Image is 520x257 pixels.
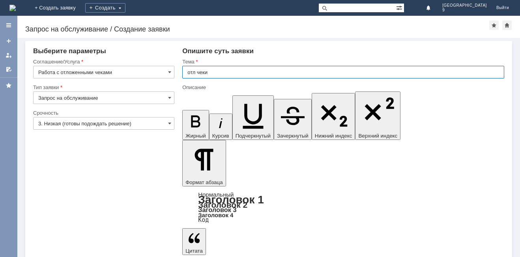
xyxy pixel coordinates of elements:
[198,206,236,213] a: Заголовок 3
[182,47,254,55] span: Опишите суть заявки
[396,4,404,11] span: Расширенный поиск
[182,192,504,223] div: Формат абзаца
[182,59,503,64] div: Тема
[236,133,271,139] span: Подчеркнутый
[185,248,203,254] span: Цитата
[277,133,309,139] span: Зачеркнутый
[442,3,487,8] span: [GEOGRAPHIC_DATA]
[198,191,234,198] a: Нормальный
[33,85,173,90] div: Тип заявки
[489,20,499,30] div: Добавить в избранное
[182,110,209,140] button: Жирный
[9,5,16,11] a: Перейти на домашнюю страницу
[25,25,489,33] div: Запрос на обслуживание / Создание заявки
[312,93,355,140] button: Нижний индекс
[209,114,232,140] button: Курсив
[355,91,400,140] button: Верхний индекс
[198,194,264,206] a: Заголовок 1
[198,216,209,223] a: Код
[182,140,226,186] button: Формат абзаца
[198,200,247,209] a: Заголовок 2
[85,3,125,13] div: Создать
[358,133,397,139] span: Верхний индекс
[212,133,229,139] span: Курсив
[2,35,15,47] a: Создать заявку
[198,212,233,218] a: Заголовок 4
[33,47,106,55] span: Выберите параметры
[442,8,487,13] span: 9
[2,63,15,76] a: Мои согласования
[182,228,206,255] button: Цитата
[2,49,15,61] a: Мои заявки
[274,99,312,140] button: Зачеркнутый
[33,59,173,64] div: Соглашение/Услуга
[182,85,503,90] div: Описание
[33,110,173,115] div: Срочность
[315,133,352,139] span: Нижний индекс
[9,5,16,11] img: logo
[232,95,274,140] button: Подчеркнутый
[502,20,512,30] div: Сделать домашней страницей
[185,179,223,185] span: Формат абзаца
[185,133,206,139] span: Жирный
